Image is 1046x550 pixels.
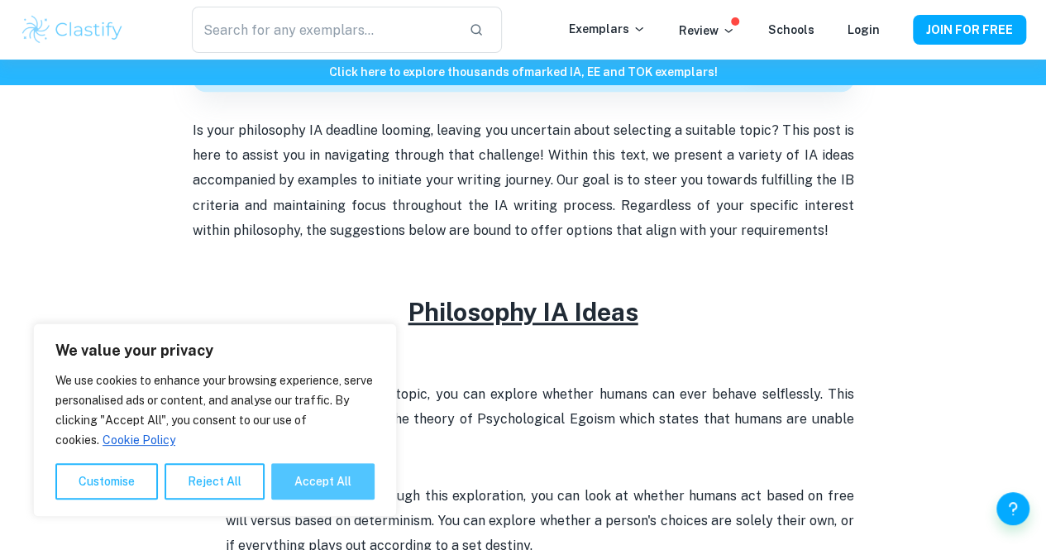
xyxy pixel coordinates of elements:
[3,63,1043,81] h6: Click here to explore thousands of marked IA, EE and TOK exemplars !
[679,22,735,40] p: Review
[913,15,1026,45] button: JOIN FOR FREE
[408,297,638,327] u: Philosophy IA Ideas
[102,433,176,447] a: Cookie Policy
[996,492,1029,525] button: Help and Feedback
[226,382,854,457] p: In this topic, you can explore whether humans can ever behave selflessly. This can be evaluated a...
[20,13,125,46] img: Clastify logo
[193,118,854,244] p: Is your philosophy IA deadline looming, leaving you uncertain about selecting a suitable topic? T...
[848,23,880,36] a: Login
[271,463,375,500] button: Accept All
[768,23,814,36] a: Schools
[55,341,375,361] p: We value your privacy
[165,463,265,500] button: Reject All
[192,7,456,53] input: Search for any exemplars...
[55,463,158,500] button: Customise
[569,20,646,38] p: Exemplars
[33,323,397,517] div: We value your privacy
[55,371,375,450] p: We use cookies to enhance your browsing experience, serve personalised ads or content, and analys...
